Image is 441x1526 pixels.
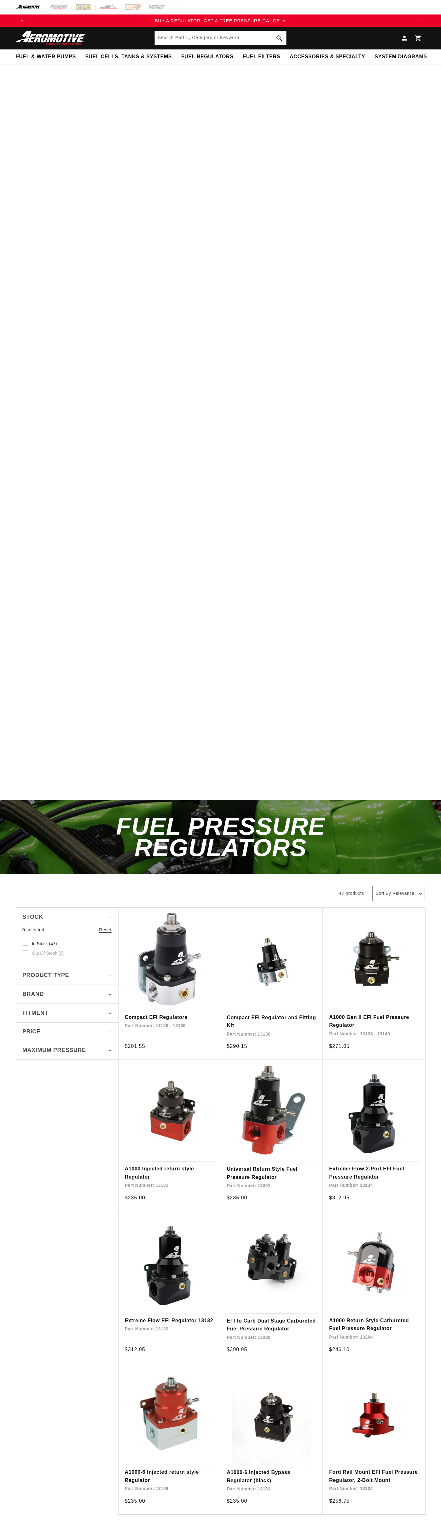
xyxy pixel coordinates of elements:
a: Reset [99,926,112,933]
summary: Stock (0 selected) [22,908,112,926]
span: Fuel Cells, Tanks & Systems [85,54,172,60]
span: Fuel & Water Pumps [16,54,76,60]
summary: Product type (0 selected) [22,966,112,985]
a: Compact EFI Regulators [125,1013,214,1021]
span: Brand [22,990,44,999]
a: EFI to Carb Dual Stage Carbureted Fuel Pressure Regulator [227,1317,316,1333]
summary: Maximum Pressure (0 selected) [22,1041,112,1060]
a: Extreme Flow EFI Regulator 13132 [125,1317,214,1325]
summary: Fuel Filters [238,49,285,64]
span: Fitment [22,1009,48,1018]
span: Product type [22,971,69,980]
input: Search Part #, Category or Keyword [155,31,287,45]
button: Translation missing: en.sections.announcements.previous_announcement [16,14,28,27]
summary: System Diagrams [370,49,432,64]
a: BUY A REGULATOR, GET A FREE PRESSURE GAUGE [28,17,413,24]
summary: Fitment (0 selected) [22,1004,112,1022]
span: System Diagrams [374,54,427,60]
div: 1 of 4 [28,17,413,24]
span: Stock [22,912,43,922]
span: 47 products [339,891,364,896]
summary: Accessories & Specialty [285,49,370,64]
span: Maximum Pressure [22,1046,86,1055]
span: Fuel Regulators [181,54,233,60]
summary: Fuel Regulators [177,49,238,64]
summary: Fuel & Water Pumps [11,49,81,64]
span: Fuel Filters [243,54,280,60]
a: A1000-6 Injected Bypass Regulator (black) [227,1468,316,1484]
img: Aeromotive [14,31,92,46]
span: 0 selected [22,926,44,933]
a: Compact EFI Regulator and Fitting Kit [227,1014,316,1030]
div: Announcement [28,17,413,24]
button: Translation missing: en.sections.announcements.next_announcement [413,14,425,27]
a: Ford Rail Mount EFI Fuel Pressure Regulator, 2-Bolt Mount [329,1468,419,1484]
span: Accessories & Specialty [290,54,365,60]
summary: Brand (0 selected) [22,985,112,1003]
span: Fuel Pressure Regulators [116,812,325,861]
summary: Price [22,1023,112,1041]
summary: Fuel Cells, Tanks & Systems [81,49,177,64]
span: BUY A REGULATOR, GET A FREE PRESSURE GAUGE [155,18,280,23]
span: Price [22,1027,40,1036]
a: A1000 Injected return style Regulator [125,1165,214,1181]
a: Universal Return Style Fuel Pressure Regulator [227,1165,316,1181]
a: A1000-6 Injected return style Regulator [125,1468,214,1484]
a: A1000 Gen II EFI Fuel Pressure Regulator [329,1013,419,1029]
button: Search Part #, Category or Keyword [272,31,286,45]
a: A1000 Return Style Carbureted Fuel Pressure Regulator [329,1317,419,1333]
span: Out of stock (0) [32,950,64,956]
a: Extreme Flow 2-Port EFI Fuel Pressure Regulator [329,1165,419,1181]
span: In stock (47) [32,941,57,946]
